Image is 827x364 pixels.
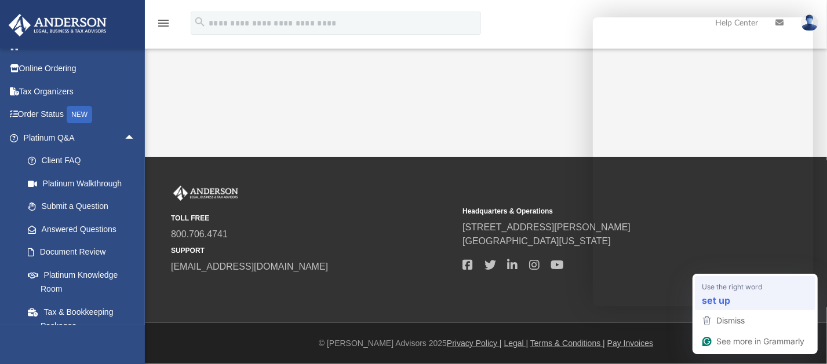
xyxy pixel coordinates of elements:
small: SUPPORT [171,245,454,256]
a: menu [156,22,170,30]
small: TOLL FREE [171,213,454,223]
a: 800.706.4741 [171,229,228,239]
i: menu [156,16,170,30]
a: Submit a Question [16,195,153,218]
img: User Pic [801,14,818,31]
a: Client FAQ [16,149,153,172]
a: Document Review [16,241,153,264]
a: Platinum Walkthrough [16,172,153,195]
a: [STREET_ADDRESS][PERSON_NAME] [462,222,631,232]
a: [GEOGRAPHIC_DATA][US_STATE] [462,236,611,246]
a: Answered Questions [16,218,153,241]
a: Tax Organizers [8,80,153,103]
a: Privacy Policy | [447,339,502,348]
a: Tax & Bookkeeping Packages [16,300,153,337]
a: Platinum Q&Aarrow_drop_up [8,126,153,149]
div: © [PERSON_NAME] Advisors 2025 [145,337,827,350]
i: search [194,16,206,28]
a: Online Ordering [8,57,153,80]
img: Anderson Advisors Platinum Portal [171,186,241,201]
span: arrow_drop_up [124,126,147,150]
a: Order StatusNEW [8,103,153,127]
a: [EMAIL_ADDRESS][DOMAIN_NAME] [171,262,328,271]
div: NEW [67,106,92,123]
a: Pay Invoices [607,339,653,348]
a: Terms & Conditions | [530,339,605,348]
small: Headquarters & Operations [462,206,746,216]
img: Anderson Advisors Platinum Portal [5,14,110,36]
a: Legal | [504,339,529,348]
a: Platinum Knowledge Room [16,263,153,300]
iframe: To enrich screen reader interactions, please activate Accessibility in Grammarly extension settings [593,17,813,306]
